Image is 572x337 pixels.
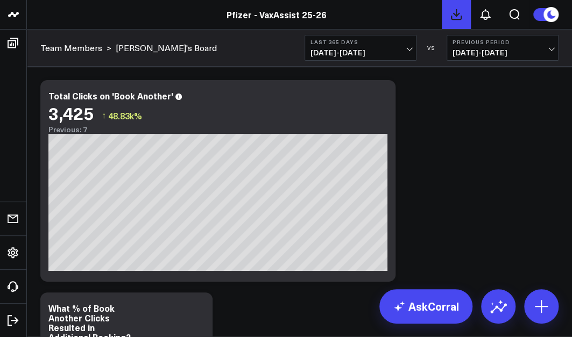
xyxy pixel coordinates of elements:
[447,35,559,61] button: Previous Period[DATE]-[DATE]
[310,48,411,57] span: [DATE] - [DATE]
[48,90,173,102] div: Total Clicks on 'Book Another'
[108,110,142,121] span: 48.83k%
[305,35,416,61] button: Last 365 Days[DATE]-[DATE]
[40,42,111,54] div: >
[453,39,553,45] b: Previous Period
[48,125,387,134] div: Previous: 7
[453,48,553,57] span: [DATE] - [DATE]
[227,9,327,20] a: Pfizer - VaxAssist 25-26
[422,45,441,51] div: VS
[48,103,94,123] div: 3,425
[116,42,217,54] a: [PERSON_NAME]'s Board
[40,42,102,54] a: Team Members
[379,289,472,324] a: AskCorral
[102,109,106,123] span: ↑
[310,39,411,45] b: Last 365 Days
